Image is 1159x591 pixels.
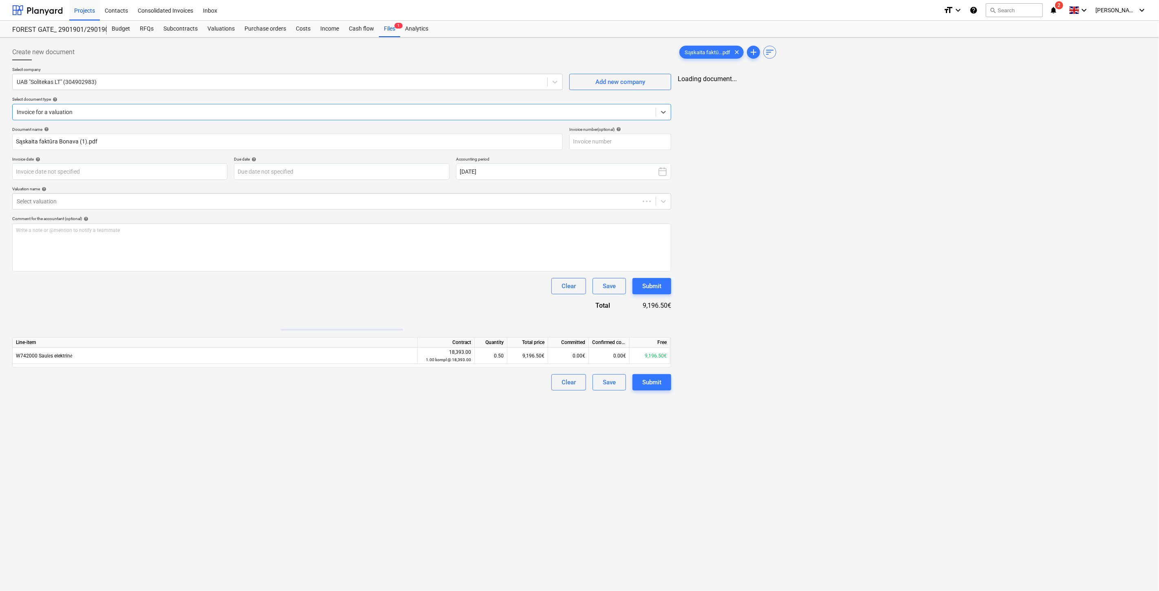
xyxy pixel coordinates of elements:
span: add [749,47,758,57]
a: Cash flow [344,21,379,37]
div: Free [630,337,670,348]
div: Invoice date [12,157,227,162]
div: Invoice number (optional) [569,127,671,132]
span: help [34,157,40,162]
div: 18,393.00 [421,348,471,364]
span: W742000 Saulės elektrinė [16,353,73,359]
span: help [40,187,46,192]
div: Confirmed costs [589,337,630,348]
a: Valuations [203,21,240,37]
button: Save [593,278,626,294]
small: 1.00 kompl @ 18,393.00 [426,357,471,362]
div: Due date [234,157,449,162]
div: Line-item [13,337,418,348]
button: Search [986,3,1043,17]
div: Total [565,301,623,310]
button: Add new company [569,74,671,90]
div: Sąskaita faktū...pdf [679,46,743,59]
i: keyboard_arrow_down [1137,5,1147,15]
input: Due date not specified [234,163,449,180]
a: Files1 [379,21,400,37]
div: 0.00€ [548,348,589,364]
div: Committed [548,337,589,348]
div: 0.50 [475,348,507,364]
div: 9,196.50€ [507,348,548,364]
div: Save [603,377,616,388]
p: Accounting period [456,157,671,163]
span: help [42,127,49,132]
button: Clear [551,374,586,390]
a: Subcontracts [159,21,203,37]
div: Total price [507,337,548,348]
div: Clear [562,377,576,388]
span: 2 [1055,1,1063,9]
div: 9,196.50€ [630,348,670,364]
div: Submit [642,281,661,291]
span: help [82,216,88,221]
span: help [51,97,57,102]
div: Contract [418,337,475,348]
input: Invoice date not specified [12,163,227,180]
div: Loading document... [678,75,1147,83]
div: Submit [642,377,661,388]
a: Purchase orders [240,21,291,37]
span: help [250,157,256,162]
button: [DATE] [456,163,671,180]
div: Quantity [475,337,507,348]
span: search [989,7,996,13]
button: Save [593,374,626,390]
div: Comment for the accountant (optional) [12,216,671,221]
i: format_size [943,5,953,15]
div: Valuation name [12,186,671,192]
input: Invoice number [569,134,671,150]
a: Income [315,21,344,37]
i: notifications [1049,5,1058,15]
div: Select document type [12,97,671,102]
a: Costs [291,21,315,37]
button: Submit [632,374,671,390]
span: [PERSON_NAME] [1095,7,1136,13]
span: 1 [394,23,403,29]
button: Clear [551,278,586,294]
div: 0.00€ [589,348,630,364]
span: help [615,127,621,132]
a: Budget [107,21,135,37]
p: Select company [12,67,563,74]
span: Create new document [12,47,75,57]
div: 9,196.50€ [623,301,671,310]
button: Submit [632,278,671,294]
div: Add new company [595,77,645,87]
iframe: Chat Widget [1118,552,1159,591]
div: Clear [562,281,576,291]
span: clear [732,47,742,57]
i: keyboard_arrow_down [953,5,963,15]
div: FOREST GATE_ 2901901/2901902/2901903 [12,26,97,34]
div: Files [379,21,400,37]
input: Document name [12,134,563,150]
span: sort [765,47,775,57]
div: Document name [12,127,563,132]
a: Analytics [400,21,433,37]
div: Save [603,281,616,291]
span: Sąskaita faktū...pdf [680,49,735,55]
i: keyboard_arrow_down [1079,5,1089,15]
i: Knowledge base [970,5,978,15]
a: RFQs [135,21,159,37]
